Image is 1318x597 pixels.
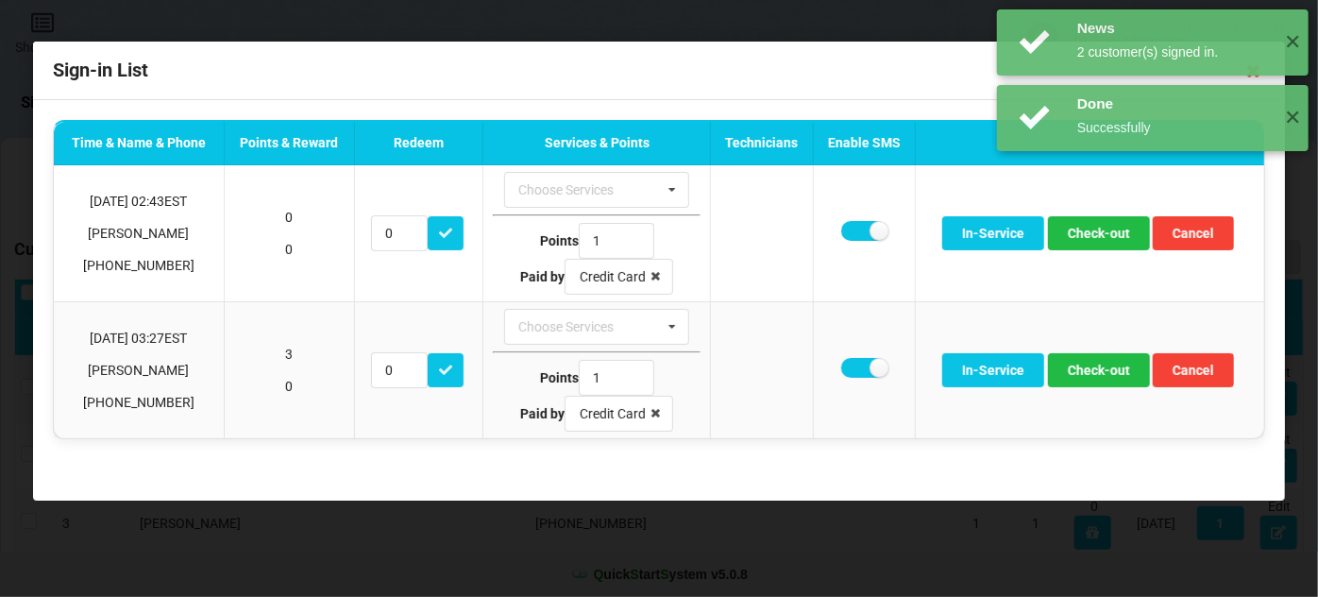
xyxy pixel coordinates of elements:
div: Successfully [1077,118,1271,137]
div: Credit Card [580,270,646,283]
p: 3 [233,345,345,364]
button: Cancel [1153,353,1234,387]
b: Points [540,370,579,385]
p: [PERSON_NAME] [63,361,214,380]
div: 2 customer(s) signed in. [1077,43,1271,61]
th: Time & Name & Phone [54,122,224,166]
p: [PHONE_NUMBER] [63,393,214,412]
p: [DATE] 02:43 EST [63,192,214,211]
th: Redeem [354,122,482,166]
th: Points & Reward [224,122,354,166]
p: [PERSON_NAME] [63,224,214,243]
p: 0 [233,377,345,396]
div: Choose Services [514,316,641,338]
b: Paid by [520,406,565,421]
p: [PHONE_NUMBER] [63,256,214,275]
div: Sign-in List [33,42,1285,100]
input: Type Points [579,360,654,396]
button: In-Service [942,353,1044,387]
th: Technicians [710,122,812,166]
div: Choose Services [514,179,641,201]
div: Done [1077,94,1271,113]
input: Redeem [371,352,428,388]
input: Redeem [371,215,428,251]
div: News [1077,19,1271,38]
p: [DATE] 03:27 EST [63,329,214,348]
p: 0 [233,208,345,227]
th: Enable SMS [812,122,914,166]
div: Credit Card [580,407,646,420]
button: In-Service [942,216,1044,250]
b: Paid by [520,269,565,284]
b: Points [540,233,579,248]
input: Type Points [579,223,654,259]
button: Check-out [1048,353,1150,387]
p: 0 [233,240,345,259]
th: Services & Points [482,122,710,166]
